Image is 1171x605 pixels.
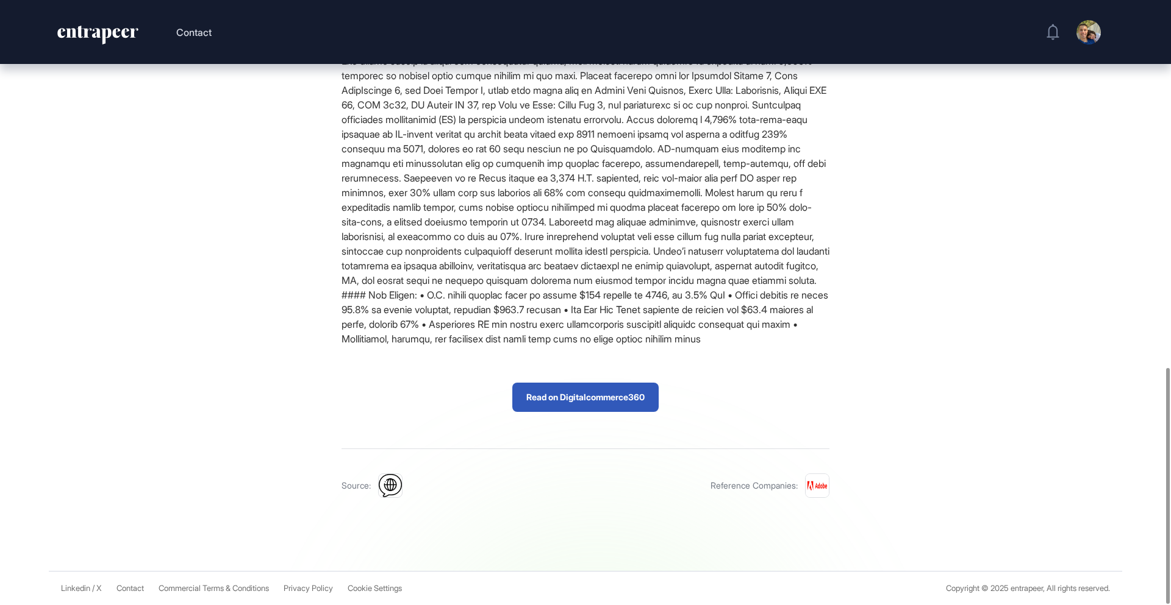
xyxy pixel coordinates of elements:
div: Reference Companies: [711,481,798,490]
img: Adobe [805,473,829,498]
a: Linkedin [61,584,90,593]
a: Cookie Settings [348,584,402,593]
a: X [96,584,102,593]
img: www.digitalcommerce360.com [378,473,403,498]
a: Commercial Terms & Conditions [159,584,269,593]
div: Copyright © 2025 entrapeer, All rights reserved. [946,584,1110,593]
button: Contact [176,24,212,40]
div: Source: [342,481,371,490]
span: / [92,584,95,593]
a: Privacy Policy [284,584,333,593]
img: user-avatar [1076,20,1101,44]
span: Contact [116,584,144,593]
button: Read on Digitalcommerce360 [512,383,659,412]
a: entrapeer-logo [56,26,140,49]
span: Read on Digitalcommerce360 [526,393,645,402]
